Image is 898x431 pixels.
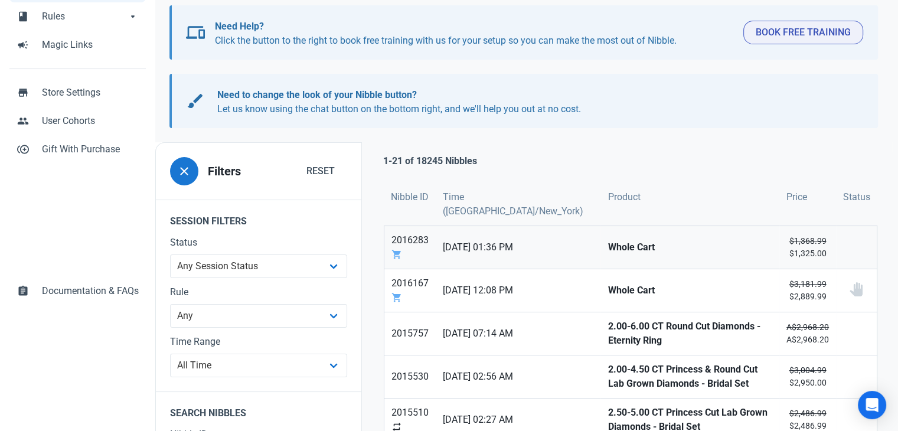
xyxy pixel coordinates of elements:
span: [DATE] 01:36 PM [443,240,593,254]
a: campaignMagic Links [9,31,146,59]
s: $3,004.99 [789,365,826,375]
span: [DATE] 12:08 PM [443,283,593,298]
a: 2015530 [384,355,436,398]
span: User Cohorts [42,114,139,128]
a: storeStore Settings [9,79,146,107]
a: A$2,968.20A$2,968.20 [779,312,836,355]
a: Whole Cart [600,226,779,269]
img: status_user_offer_unavailable.svg [849,282,863,296]
a: $1,368.99$1,325.00 [779,226,836,269]
span: shopping_cart [391,249,402,260]
small: $2,889.99 [786,278,829,303]
p: 1-21 of 18245 Nibbles [383,154,477,168]
s: A$2,968.20 [786,322,829,332]
small: A$2,968.20 [786,321,829,346]
legend: Search Nibbles [156,391,361,427]
span: arrow_drop_down [127,9,139,21]
small: $2,950.00 [786,364,829,389]
a: assignmentDocumentation & FAQs [9,277,146,305]
span: Time ([GEOGRAPHIC_DATA]/New_York) [443,190,593,218]
span: store [17,86,29,97]
a: $3,004.99$2,950.00 [779,355,836,398]
span: brush [186,92,205,110]
span: [DATE] 07:14 AM [443,326,593,341]
a: [DATE] 02:56 AM [436,355,600,398]
span: Nibble ID [391,190,429,204]
a: 2015757 [384,312,436,355]
span: Reset [306,164,335,178]
a: 2.00-6.00 CT Round Cut Diamonds - Eternity Ring [600,312,779,355]
a: control_point_duplicateGift With Purchase [9,135,146,164]
a: 2016283shopping_cart [384,226,436,269]
span: shopping_cart [391,292,402,303]
s: $2,486.99 [789,409,826,418]
span: Book Free Training [756,25,851,40]
a: [DATE] 07:14 AM [436,312,600,355]
span: Rules [42,9,127,24]
span: [DATE] 02:27 AM [443,413,593,427]
button: Reset [294,159,347,183]
p: Click the button to the right to book free training with us for your setup so you can make the mo... [215,19,734,48]
span: close [177,164,191,178]
span: campaign [17,38,29,50]
span: assignment [17,284,29,296]
strong: 2.00-6.00 CT Round Cut Diamonds - Eternity Ring [608,319,772,348]
span: Price [786,190,807,204]
a: [DATE] 01:36 PM [436,226,600,269]
a: 2016167shopping_cart [384,269,436,312]
s: $3,181.99 [789,279,826,289]
a: $3,181.99$2,889.99 [779,269,836,312]
h3: Filters [208,165,241,178]
span: book [17,9,29,21]
label: Rule [170,285,347,299]
label: Time Range [170,335,347,349]
b: Need Help? [215,21,264,32]
a: Whole Cart [600,269,779,312]
legend: Session Filters [156,200,361,236]
label: Status [170,236,347,250]
span: Store Settings [42,86,139,100]
a: peopleUser Cohorts [9,107,146,135]
strong: 2.00-4.50 CT Princess & Round Cut Lab Grown Diamonds - Bridal Set [608,363,772,391]
a: [DATE] 12:08 PM [436,269,600,312]
button: close [170,157,198,185]
p: Let us know using the chat button on the bottom right, and we'll help you out at no cost. [217,88,852,116]
span: devices [186,23,205,42]
div: Open Intercom Messenger [858,391,886,419]
span: Status [843,190,870,204]
button: Book Free Training [743,21,863,44]
span: Documentation & FAQs [42,284,139,298]
strong: Whole Cart [608,283,772,298]
span: people [17,114,29,126]
span: [DATE] 02:56 AM [443,370,593,384]
strong: Whole Cart [608,240,772,254]
a: 2.00-4.50 CT Princess & Round Cut Lab Grown Diamonds - Bridal Set [600,355,779,398]
span: Gift With Purchase [42,142,139,156]
span: Magic Links [42,38,139,52]
span: Product [608,190,640,204]
small: $1,325.00 [786,235,829,260]
a: bookRulesarrow_drop_down [9,2,146,31]
span: control_point_duplicate [17,142,29,154]
s: $1,368.99 [789,236,826,246]
b: Need to change the look of your Nibble button? [217,89,417,100]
